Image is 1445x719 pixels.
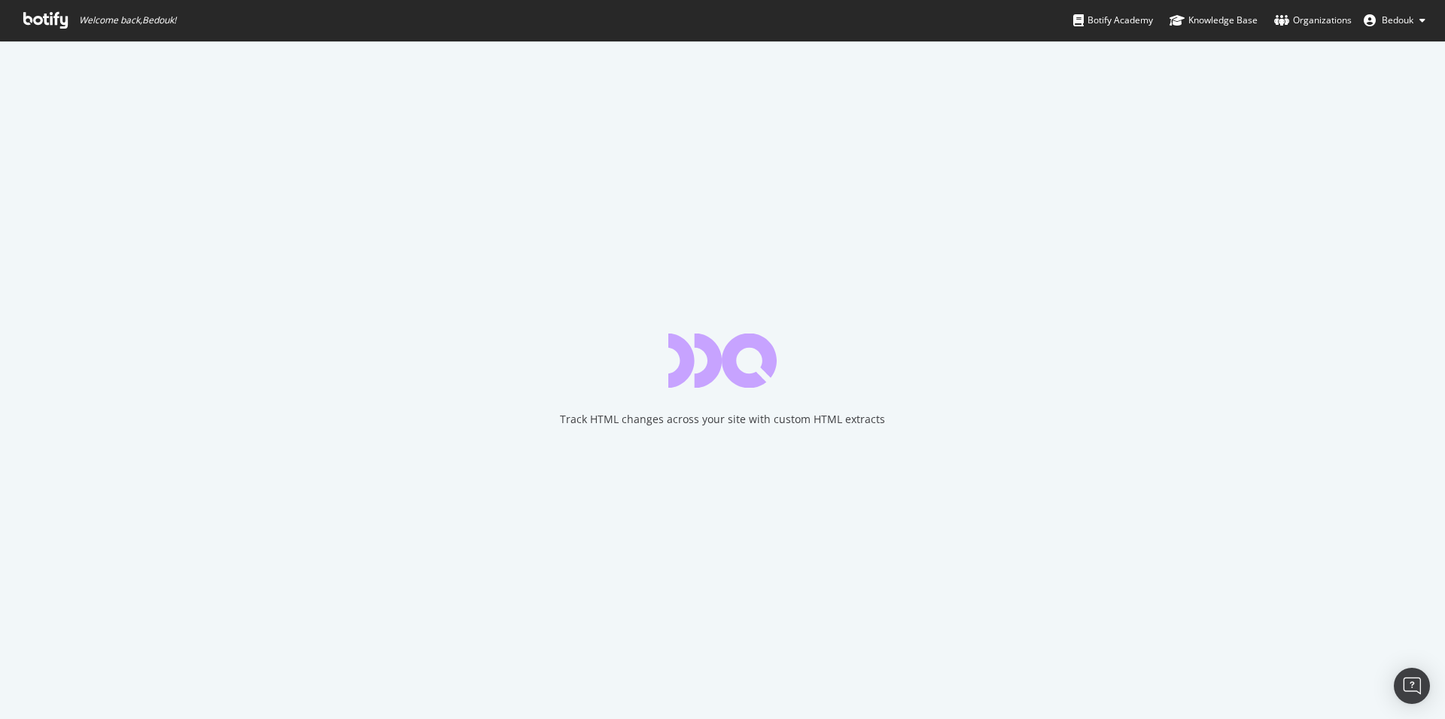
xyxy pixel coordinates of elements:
[1073,13,1153,28] div: Botify Academy
[1170,13,1258,28] div: Knowledge Base
[1382,14,1413,26] span: Bedouk
[79,14,176,26] span: Welcome back, Bedouk !
[1352,8,1437,32] button: Bedouk
[560,412,885,427] div: Track HTML changes across your site with custom HTML extracts
[668,334,777,388] div: animation
[1274,13,1352,28] div: Organizations
[1394,668,1430,704] div: Open Intercom Messenger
